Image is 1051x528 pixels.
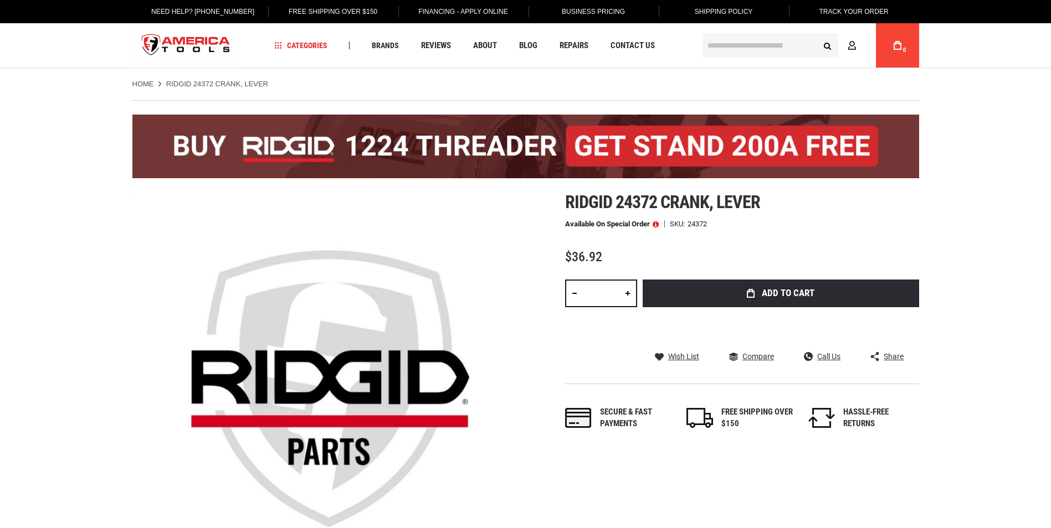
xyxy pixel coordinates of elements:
a: Reviews [416,38,456,53]
div: HASSLE-FREE RETURNS [843,406,915,430]
a: Categories [269,38,332,53]
div: FREE SHIPPING OVER $150 [721,406,793,430]
div: 24372 [688,220,707,227]
a: Wish List [655,351,699,361]
div: Secure & fast payments [600,406,672,430]
a: store logo [132,25,240,66]
span: Wish List [668,353,699,360]
img: shipping [686,408,713,428]
button: Search [817,35,838,56]
span: Brands [372,42,399,49]
span: Call Us [817,353,840,360]
a: About [468,38,502,53]
iframe: Secure express checkout frame [640,310,921,343]
span: Ridgid 24372 crank, lever [565,191,761,213]
span: Blog [519,42,537,50]
span: Contact Us [611,42,655,50]
button: Add to Cart [643,279,919,307]
img: America Tools [132,25,240,66]
span: Repairs [560,42,588,50]
a: Brands [367,38,404,53]
a: Blog [514,38,542,53]
span: Compare [742,353,774,360]
span: 0 [903,47,906,53]
span: Categories [274,42,327,49]
a: Call Us [804,351,840,361]
a: 0 [887,23,908,68]
span: About [473,42,497,50]
img: payments [565,408,592,428]
a: Repairs [555,38,593,53]
span: Reviews [421,42,451,50]
strong: SKU [670,220,688,227]
p: Available on Special Order [565,220,659,228]
strong: RIDGID 24372 CRANK, LEVER [166,80,268,88]
img: returns [808,408,835,428]
span: Shipping Policy [695,8,753,15]
a: Contact Us [606,38,660,53]
a: Home [132,79,154,89]
a: Compare [729,351,774,361]
span: $36.92 [565,249,602,265]
span: Add to Cart [762,288,814,298]
img: BOGO: Buy the RIDGID® 1224 Threader (26092), get the 92467 200A Stand FREE! [132,115,919,178]
span: Share [884,353,904,360]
